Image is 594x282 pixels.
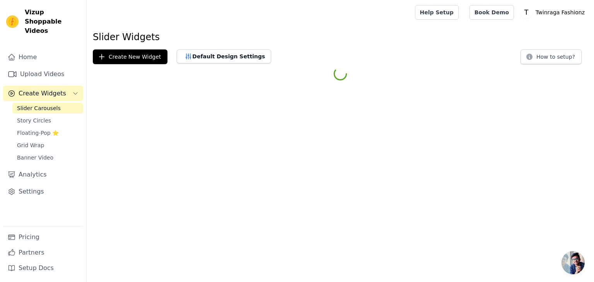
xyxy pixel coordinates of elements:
a: Home [3,49,83,65]
a: Pricing [3,229,83,245]
span: Floating-Pop ⭐ [17,129,59,137]
a: Grid Wrap [12,140,83,151]
button: Create Widgets [3,86,83,101]
a: Settings [3,184,83,199]
a: Slider Carousels [12,103,83,114]
a: Story Circles [12,115,83,126]
span: Banner Video [17,154,53,161]
span: Create Widgets [19,89,66,98]
a: Partners [3,245,83,260]
a: Banner Video [12,152,83,163]
button: Create New Widget [93,49,167,64]
a: How to setup? [521,55,582,62]
p: Twinraga Fashionz [533,5,588,19]
span: Grid Wrap [17,141,44,149]
span: Story Circles [17,117,51,124]
a: Book Demo [469,5,514,20]
button: Default Design Settings [177,49,271,63]
h1: Slider Widgets [93,31,588,43]
a: Floating-Pop ⭐ [12,127,83,138]
img: Vizup [6,15,19,28]
div: Open chat [562,251,585,274]
a: Setup Docs [3,260,83,276]
span: Slider Carousels [17,104,61,112]
span: Vizup Shoppable Videos [25,8,80,36]
text: T [524,8,529,16]
button: T Twinraga Fashionz [520,5,588,19]
a: Upload Videos [3,66,83,82]
a: Analytics [3,167,83,182]
a: Help Setup [415,5,459,20]
button: How to setup? [521,49,582,64]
